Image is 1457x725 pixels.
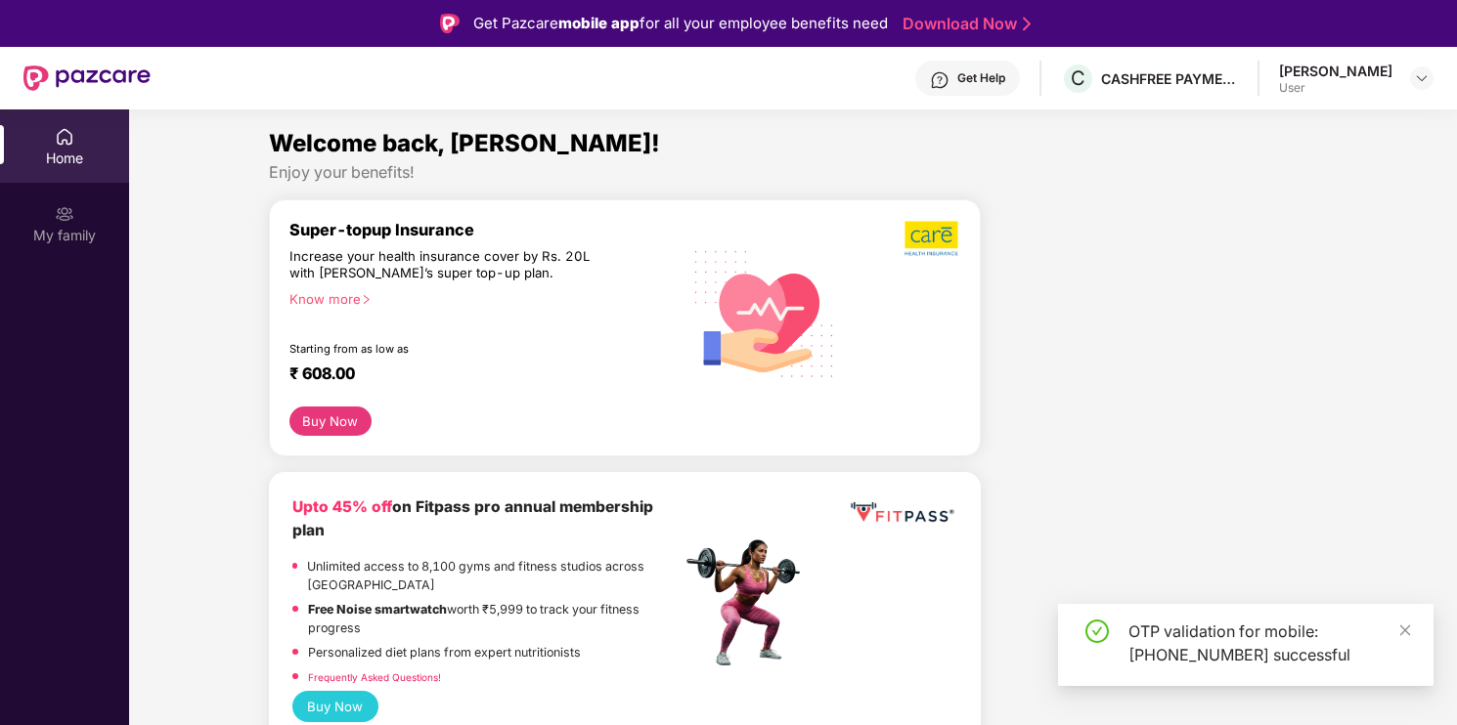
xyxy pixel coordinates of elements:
b: on Fitpass pro annual membership plan [292,497,653,539]
span: C [1071,66,1085,90]
img: New Pazcare Logo [23,65,151,91]
p: Personalized diet plans from expert nutritionists [308,643,581,662]
div: ₹ 608.00 [289,363,661,387]
div: OTP validation for mobile: [PHONE_NUMBER] successful [1128,619,1410,666]
p: worth ₹5,999 to track your fitness progress [308,600,681,638]
img: svg+xml;base64,PHN2ZyBpZD0iSG9tZSIgeG1sbnM9Imh0dHA6Ly93d3cudzMub3JnLzIwMDAvc3ZnIiB3aWR0aD0iMjAiIG... [55,127,74,147]
strong: mobile app [558,14,640,32]
img: svg+xml;base64,PHN2ZyBpZD0iRHJvcGRvd24tMzJ4MzIiIHhtbG5zPSJodHRwOi8vd3d3LnczLm9yZy8yMDAwL3N2ZyIgd2... [1414,70,1430,86]
div: Enjoy your benefits! [269,162,1317,183]
button: Buy Now [289,406,371,436]
div: [PERSON_NAME] [1279,62,1392,80]
strong: Free Noise smartwatch [308,602,447,617]
div: Increase your health insurance cover by Rs. 20L with [PERSON_NAME]’s super top-up plan. [289,248,596,282]
img: svg+xml;base64,PHN2ZyBpZD0iSGVscC0zMngzMiIgeG1sbnM9Imh0dHA6Ly93d3cudzMub3JnLzIwMDAvc3ZnIiB3aWR0aD... [930,70,949,90]
img: Logo [440,14,460,33]
img: svg+xml;base64,PHN2ZyB4bWxucz0iaHR0cDovL3d3dy53My5vcmcvMjAwMC9zdmciIHhtbG5zOnhsaW5rPSJodHRwOi8vd3... [681,228,849,398]
div: Starting from as low as [289,342,597,356]
img: b5dec4f62d2307b9de63beb79f102df3.png [905,220,960,257]
div: Know more [289,291,669,305]
span: close [1398,623,1412,637]
div: Get Help [957,70,1005,86]
div: Get Pazcare for all your employee benefits need [473,12,888,35]
a: Download Now [903,14,1025,34]
img: svg+xml;base64,PHN2ZyB3aWR0aD0iMjAiIGhlaWdodD0iMjAiIHZpZXdCb3g9IjAgMCAyMCAyMCIgZmlsbD0ibm9uZSIgeG... [55,204,74,224]
button: Buy Now [292,691,377,722]
div: Super-topup Insurance [289,220,681,239]
b: Upto 45% off [292,497,392,516]
img: fppp.png [847,495,957,530]
div: User [1279,80,1392,96]
img: fpp.png [681,534,817,671]
span: right [361,294,372,305]
span: Welcome back, [PERSON_NAME]! [269,129,660,157]
span: check-circle [1085,619,1109,643]
p: Unlimited access to 8,100 gyms and fitness studios across [GEOGRAPHIC_DATA] [307,557,681,595]
div: CASHFREE PAYMENTS INDIA PVT. LTD. [1101,69,1238,88]
a: Frequently Asked Questions! [308,671,441,683]
img: Stroke [1023,14,1031,34]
